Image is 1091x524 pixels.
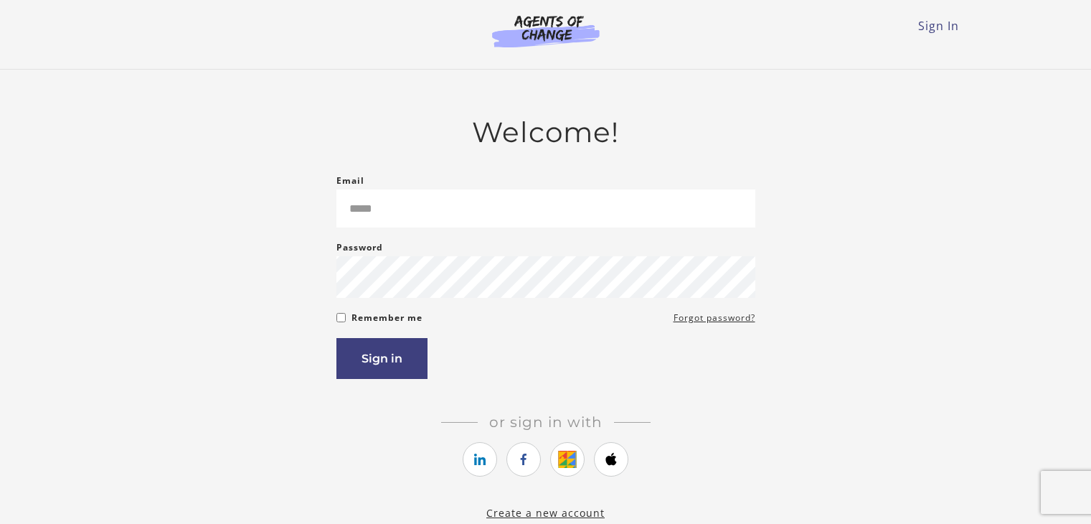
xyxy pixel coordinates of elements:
button: Sign in [336,338,428,379]
a: https://courses.thinkific.com/users/auth/facebook?ss%5Breferral%5D=&ss%5Buser_return_to%5D=&ss%5B... [506,442,541,477]
label: Remember me [351,309,422,327]
h2: Welcome! [336,116,755,149]
img: Agents of Change Logo [477,14,615,47]
span: Or sign in with [478,413,614,431]
label: Email [336,172,364,190]
a: https://courses.thinkific.com/users/auth/google?ss%5Breferral%5D=&ss%5Buser_return_to%5D=&ss%5Bvi... [550,442,585,477]
a: https://courses.thinkific.com/users/auth/linkedin?ss%5Breferral%5D=&ss%5Buser_return_to%5D=&ss%5B... [463,442,497,477]
a: Create a new account [486,506,605,520]
a: Sign In [918,18,959,34]
label: Password [336,239,383,256]
a: https://courses.thinkific.com/users/auth/apple?ss%5Breferral%5D=&ss%5Buser_return_to%5D=&ss%5Bvis... [594,442,628,477]
a: Forgot password? [674,309,755,327]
